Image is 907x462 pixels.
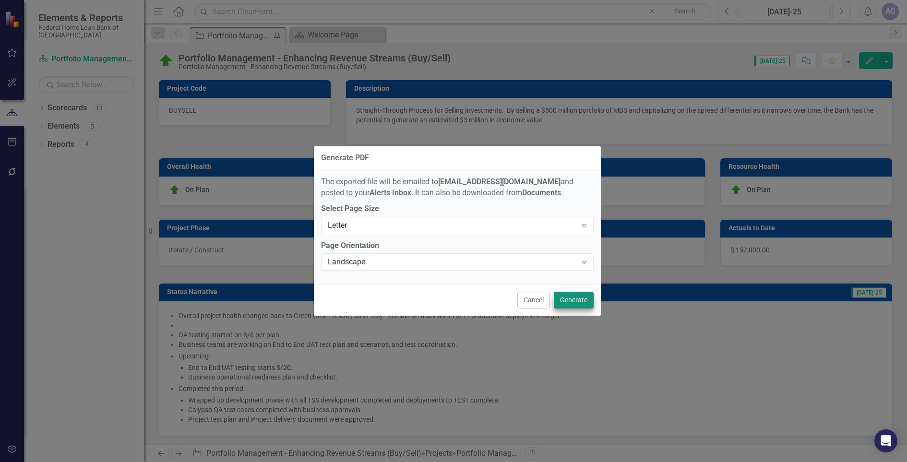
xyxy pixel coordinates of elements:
[321,240,594,251] label: Page Orientation
[321,203,594,214] label: Select Page Size
[554,292,594,308] button: Generate
[321,154,369,162] div: Generate PDF
[438,177,561,186] strong: [EMAIL_ADDRESS][DOMAIN_NAME]
[321,177,573,197] span: The exported file will be emailed to and posted to your . It can also be downloaded from .
[370,188,411,197] strong: Alerts Inbox
[874,429,897,452] div: Open Intercom Messenger
[517,292,550,308] button: Cancel
[328,220,577,231] div: Letter
[328,257,577,268] div: Landscape
[522,188,561,197] strong: Documents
